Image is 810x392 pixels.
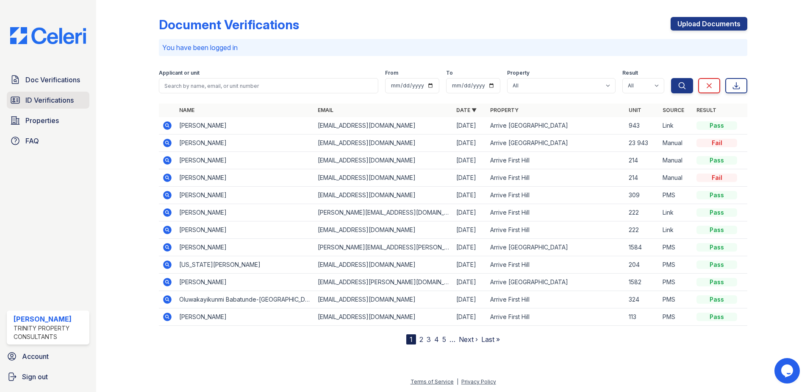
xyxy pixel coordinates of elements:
td: Link [659,117,693,134]
td: 222 [625,204,659,221]
td: [EMAIL_ADDRESS][DOMAIN_NAME] [314,134,453,152]
iframe: chat widget [774,358,802,384]
span: Sign out [22,372,48,382]
td: Arrive First Hill [487,187,625,204]
span: Doc Verifications [25,75,80,85]
td: 222 [625,221,659,239]
td: 1582 [625,274,659,291]
td: [EMAIL_ADDRESS][DOMAIN_NAME] [314,169,453,187]
a: 3 [427,335,431,344]
img: CE_Logo_Blue-a8612792a0a2168367f1c8372b55b34899dd931a85d93a1a3d3e32e68fde9ad4.png [3,27,93,44]
td: [PERSON_NAME][EMAIL_ADDRESS][DOMAIN_NAME] [314,204,453,221]
td: [DATE] [453,117,487,134]
span: Properties [25,115,59,126]
div: Pass [696,226,737,234]
td: [US_STATE][PERSON_NAME] [176,256,314,274]
td: [DATE] [453,274,487,291]
a: Unit [629,107,641,113]
span: … [449,334,455,344]
div: Trinity Property Consultants [14,324,86,341]
td: 113 [625,308,659,326]
td: [DATE] [453,239,487,256]
div: Document Verifications [159,17,299,32]
td: [PERSON_NAME] [176,152,314,169]
a: Result [696,107,716,113]
a: Name [179,107,194,113]
td: [DATE] [453,187,487,204]
td: [PERSON_NAME] [176,204,314,221]
td: [PERSON_NAME] [176,274,314,291]
div: [PERSON_NAME] [14,314,86,324]
a: Sign out [3,368,93,385]
td: Arrive [GEOGRAPHIC_DATA] [487,274,625,291]
a: 5 [442,335,446,344]
td: Arrive [GEOGRAPHIC_DATA] [487,239,625,256]
td: PMS [659,256,693,274]
a: Terms of Service [411,378,454,385]
a: 2 [419,335,423,344]
td: Link [659,221,693,239]
td: [EMAIL_ADDRESS][DOMAIN_NAME] [314,291,453,308]
td: Arrive First Hill [487,169,625,187]
a: Upload Documents [671,17,747,31]
label: Property [507,70,530,76]
div: Pass [696,313,737,321]
div: Fail [696,174,737,182]
a: Last » [481,335,500,344]
td: PMS [659,291,693,308]
td: [PERSON_NAME] [176,117,314,134]
a: Property [490,107,519,113]
td: PMS [659,239,693,256]
td: [DATE] [453,308,487,326]
td: [DATE] [453,204,487,221]
td: Manual [659,134,693,152]
div: Pass [696,191,737,199]
div: Pass [696,278,737,286]
a: 4 [434,335,439,344]
td: [PERSON_NAME][EMAIL_ADDRESS][PERSON_NAME][DOMAIN_NAME] [314,239,453,256]
td: [EMAIL_ADDRESS][DOMAIN_NAME] [314,187,453,204]
div: Pass [696,295,737,304]
td: [EMAIL_ADDRESS][PERSON_NAME][DOMAIN_NAME] [314,274,453,291]
td: Oluwakayikunmi Babatunde-[GEOGRAPHIC_DATA] [176,291,314,308]
a: Privacy Policy [461,378,496,385]
td: 204 [625,256,659,274]
td: [DATE] [453,221,487,239]
div: Pass [696,260,737,269]
td: 214 [625,169,659,187]
td: [EMAIL_ADDRESS][DOMAIN_NAME] [314,117,453,134]
td: Arrive First Hill [487,256,625,274]
a: Email [318,107,333,113]
label: Applicant or unit [159,70,200,76]
td: [PERSON_NAME] [176,169,314,187]
td: Arrive [GEOGRAPHIC_DATA] [487,117,625,134]
td: PMS [659,274,693,291]
td: [EMAIL_ADDRESS][DOMAIN_NAME] [314,308,453,326]
a: Account [3,348,93,365]
span: Account [22,351,49,361]
a: ID Verifications [7,92,89,109]
td: [EMAIL_ADDRESS][DOMAIN_NAME] [314,152,453,169]
div: Pass [696,243,737,252]
td: 23 943 [625,134,659,152]
span: FAQ [25,136,39,146]
label: From [385,70,398,76]
a: Properties [7,112,89,129]
td: [EMAIL_ADDRESS][DOMAIN_NAME] [314,221,453,239]
td: 214 [625,152,659,169]
td: [PERSON_NAME] [176,187,314,204]
div: | [457,378,458,385]
a: Source [663,107,684,113]
a: FAQ [7,132,89,149]
td: [PERSON_NAME] [176,308,314,326]
td: Manual [659,152,693,169]
td: PMS [659,187,693,204]
span: ID Verifications [25,95,74,105]
td: [PERSON_NAME] [176,221,314,239]
td: [PERSON_NAME] [176,239,314,256]
div: Pass [696,208,737,217]
td: 309 [625,187,659,204]
div: Pass [696,156,737,165]
td: [DATE] [453,134,487,152]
